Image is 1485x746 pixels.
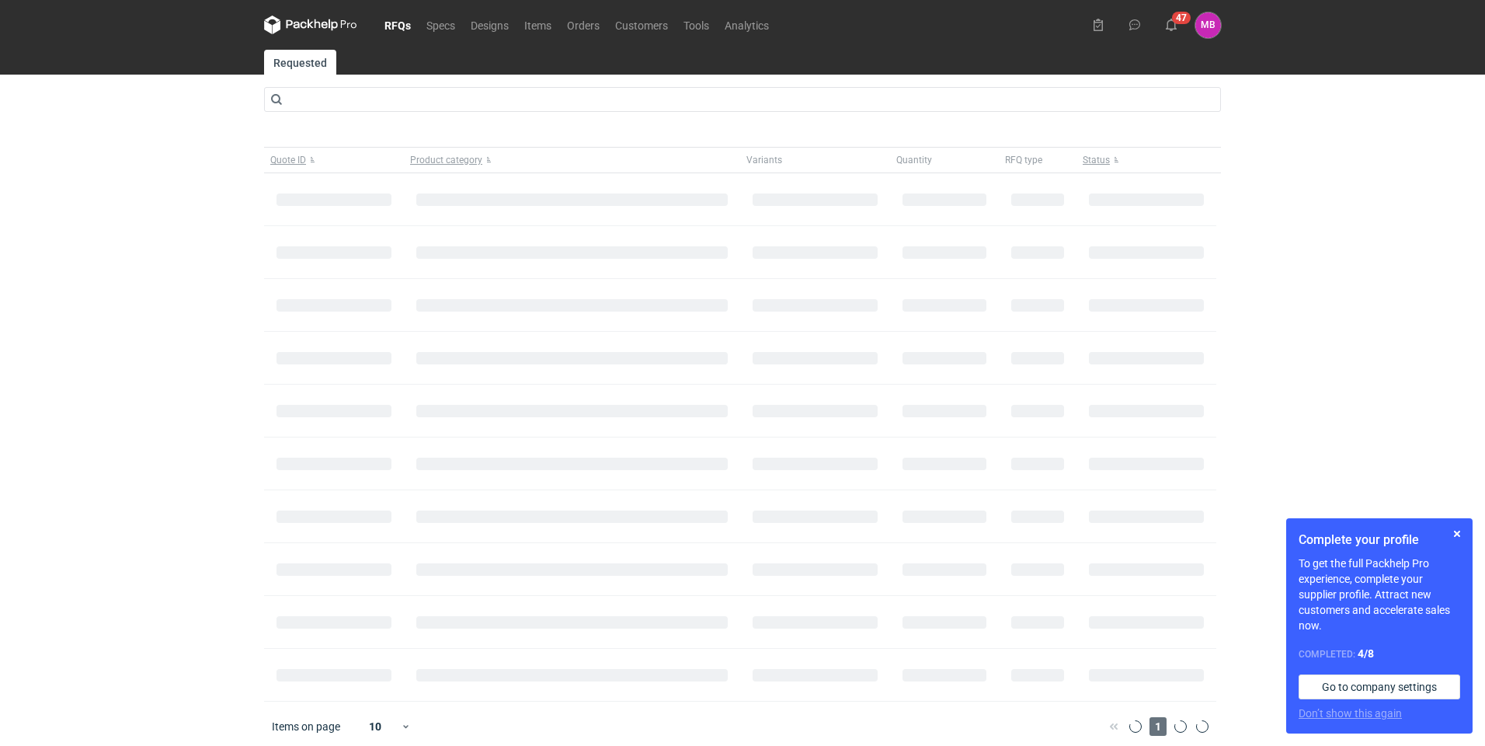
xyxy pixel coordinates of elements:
a: Go to company settings [1299,675,1460,699]
span: Variants [746,154,782,166]
a: Analytics [717,16,777,34]
div: 10 [350,716,401,737]
div: Completed: [1299,646,1460,662]
a: Customers [607,16,676,34]
span: RFQ type [1005,154,1042,166]
button: Don’t show this again [1299,706,1402,721]
a: Orders [559,16,607,34]
button: Skip for now [1448,525,1466,543]
a: Designs [463,16,516,34]
a: Tools [676,16,717,34]
span: Items on page [272,719,340,734]
span: 1 [1149,717,1167,736]
button: Quote ID [264,148,404,173]
div: Mateusz Borowik [1195,12,1221,38]
span: Status [1083,154,1110,166]
span: Quote ID [270,154,306,166]
p: To get the full Packhelp Pro experience, complete your supplier profile. Attract new customers an... [1299,556,1460,633]
a: Requested [264,50,336,75]
a: RFQs [377,16,419,34]
a: Specs [419,16,463,34]
span: Quantity [896,154,932,166]
button: 47 [1159,12,1184,37]
button: Product category [404,148,740,173]
a: Items [516,16,559,34]
h1: Complete your profile [1299,531,1460,549]
button: MB [1195,12,1221,38]
svg: Packhelp Pro [264,16,357,34]
strong: 4 / 8 [1358,647,1374,660]
span: Product category [410,154,482,166]
button: Status [1076,148,1216,173]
